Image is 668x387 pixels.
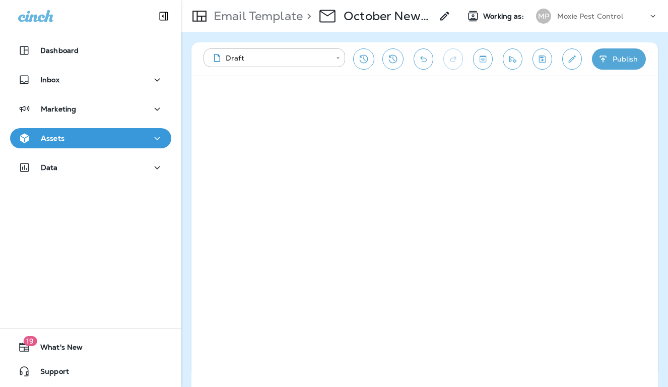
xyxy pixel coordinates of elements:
button: View Changelog [382,48,404,70]
span: 19 [23,336,37,346]
span: Support [30,367,69,379]
button: Dashboard [10,40,171,61]
button: Toggle preview [473,48,493,70]
button: Marketing [10,99,171,119]
div: Draft [211,53,329,63]
p: Inbox [40,76,59,84]
button: Assets [10,128,171,148]
p: > [303,9,311,24]
p: Assets [41,134,64,142]
button: Publish [592,48,646,70]
div: MP [536,9,551,24]
button: Save [532,48,552,70]
p: Dashboard [40,46,79,54]
button: Collapse Sidebar [150,6,178,26]
button: Send test email [503,48,522,70]
p: Moxie Pest Control [557,12,623,20]
button: Support [10,361,171,381]
button: Edit details [562,48,582,70]
button: Undo [414,48,433,70]
button: Data [10,157,171,178]
span: What's New [30,343,83,355]
button: 19What's New [10,337,171,357]
p: Data [41,163,58,172]
p: October Newsletter [344,9,433,24]
button: Inbox [10,70,171,90]
p: Marketing [41,105,76,113]
p: Email Template [210,9,303,24]
span: Working as: [483,12,526,21]
button: Restore from previous version [353,48,374,70]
